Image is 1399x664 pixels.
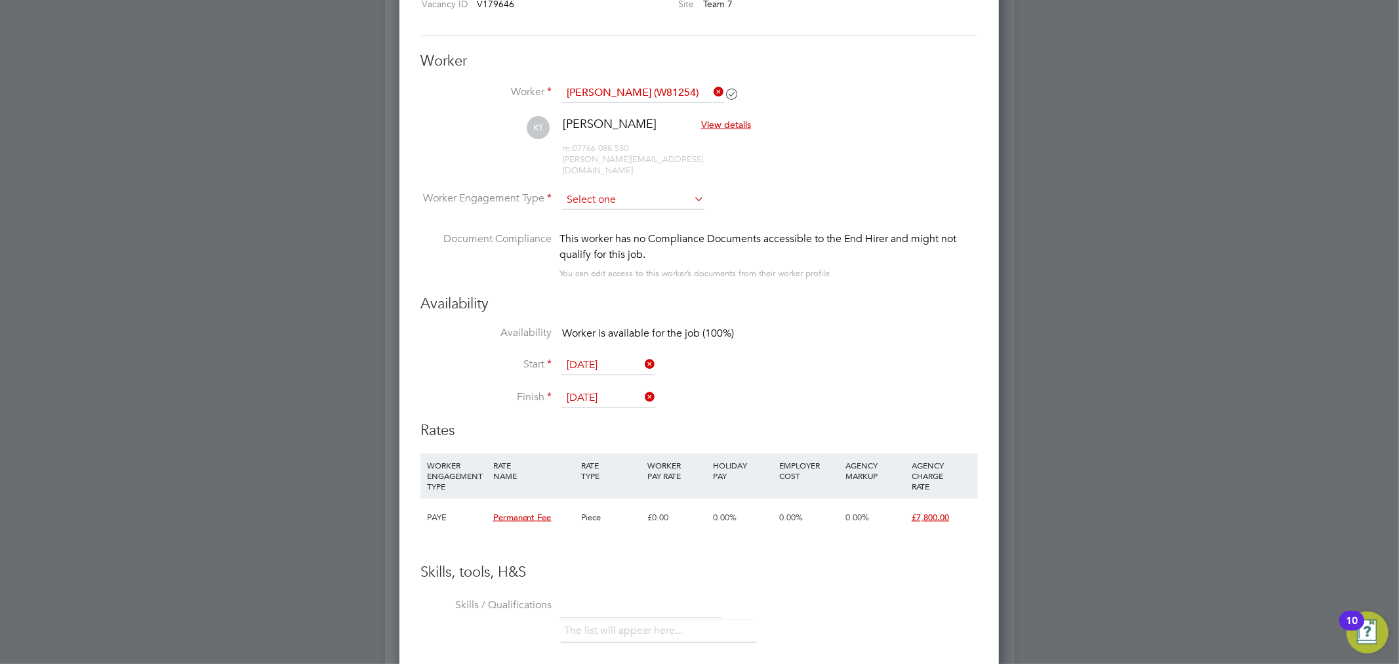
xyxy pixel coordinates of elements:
span: 0.00% [845,512,869,523]
span: Worker is available for the job (100%) [562,327,734,340]
input: Select one [562,388,655,408]
label: Worker [420,85,552,99]
span: [PERSON_NAME][EMAIL_ADDRESS][DOMAIN_NAME] [563,154,703,176]
span: £7,800.00 [912,512,949,523]
h3: Availability [420,295,978,314]
span: Permanent Fee [493,512,552,523]
div: WORKER PAY RATE [644,453,710,488]
div: £0.00 [644,499,710,537]
div: Piece [578,499,644,537]
label: Worker Engagement Type [420,192,552,205]
div: AGENCY MARKUP [842,453,908,488]
span: 07766 088 550 [563,142,628,154]
label: Finish [420,390,552,404]
div: RATE NAME [490,453,578,488]
label: Skills / Qualifications [420,598,552,612]
h3: Skills, tools, H&S [420,563,978,582]
span: 0.00% [779,512,803,523]
div: AGENCY CHARGE RATE [908,453,975,498]
label: Document Compliance [420,231,552,279]
div: EMPLOYER COST [776,453,842,488]
label: Availability [420,326,552,340]
input: Select one [562,356,655,375]
label: Start [420,358,552,371]
span: m: [563,142,573,154]
div: HOLIDAY PAY [710,453,777,488]
li: The list will appear here... [564,623,688,640]
span: 0.00% [714,512,737,523]
div: PAYE [424,499,490,537]
div: 10 [1346,621,1358,638]
div: RATE TYPE [578,453,644,488]
input: Select one [562,190,704,210]
h3: Rates [420,421,978,440]
div: WORKER ENGAGEMENT TYPE [424,453,490,498]
h3: Worker [420,52,978,71]
span: View details [701,119,751,131]
button: Open Resource Center, 10 new notifications [1347,612,1389,654]
div: You can edit access to this worker’s documents from their worker profile. [559,266,832,281]
span: KT [527,116,550,139]
input: Search for... [562,83,724,103]
div: This worker has no Compliance Documents accessible to the End Hirer and might not qualify for thi... [559,231,978,262]
span: [PERSON_NAME] [563,116,657,131]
